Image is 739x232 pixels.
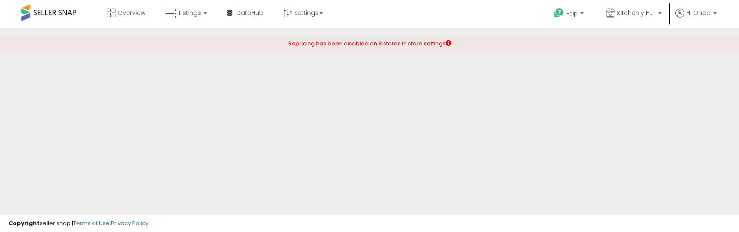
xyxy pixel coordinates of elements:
[617,9,656,17] span: Kitchenly Home
[675,9,717,28] a: Hi Ohad
[547,1,592,28] a: Help
[288,40,451,48] div: Repricing has been disabled on 8 stores in store settings
[179,9,201,17] span: Listings
[9,219,40,227] strong: Copyright
[236,9,263,17] span: DataHub
[553,8,564,18] i: Get Help
[118,9,145,17] span: Overview
[686,9,711,17] span: Hi Ohad
[73,219,109,227] a: Terms of Use
[566,10,578,17] span: Help
[111,219,148,227] a: Privacy Policy
[9,220,148,228] div: seller snap | |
